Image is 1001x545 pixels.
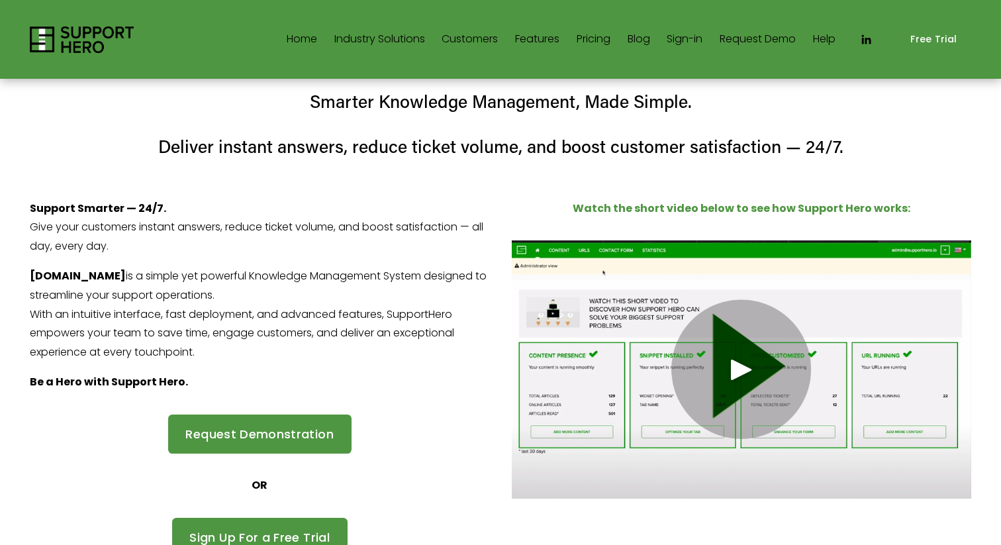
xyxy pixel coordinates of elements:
a: Request Demo [720,29,796,50]
a: Pricing [577,29,610,50]
img: Support Hero [30,26,134,53]
strong: Watch the short video below to see how Support Hero works: [573,201,910,216]
h4: Smarter Knowledge Management, Made Simple. [30,89,971,114]
a: Help [813,29,835,50]
div: Domain: [DOMAIN_NAME] [34,34,146,45]
a: Blog [628,29,650,50]
img: tab_keywords_by_traffic_grey.svg [132,77,142,87]
div: v 4.0.25 [37,21,65,32]
span: Industry Solutions [334,30,425,49]
p: Give your customers instant answers, reduce ticket volume, and boost satisfaction — all day, ever... [30,199,489,256]
a: Request Demonstration [168,415,352,454]
a: Free Trial [896,24,971,55]
p: is a simple yet powerful Knowledge Management System designed to streamline your support operatio... [30,267,489,362]
a: folder dropdown [334,29,425,50]
a: Customers [442,29,498,50]
div: Keywords by Traffic [146,78,223,87]
img: tab_domain_overview_orange.svg [36,77,46,87]
strong: [DOMAIN_NAME] [30,268,126,283]
strong: OR [252,477,267,493]
div: Domain Overview [50,78,119,87]
img: website_grey.svg [21,34,32,45]
h4: Deliver instant answers, reduce ticket volume, and boost customer satisfaction — 24/7. [30,134,971,159]
div: Play [726,354,757,385]
strong: Support Smarter — 24/7. [30,201,166,216]
strong: Be a Hero with Support Hero. [30,374,188,389]
a: Home [287,29,317,50]
a: LinkedIn [859,33,873,46]
a: Sign-in [667,29,702,50]
img: logo_orange.svg [21,21,32,32]
a: Features [515,29,559,50]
